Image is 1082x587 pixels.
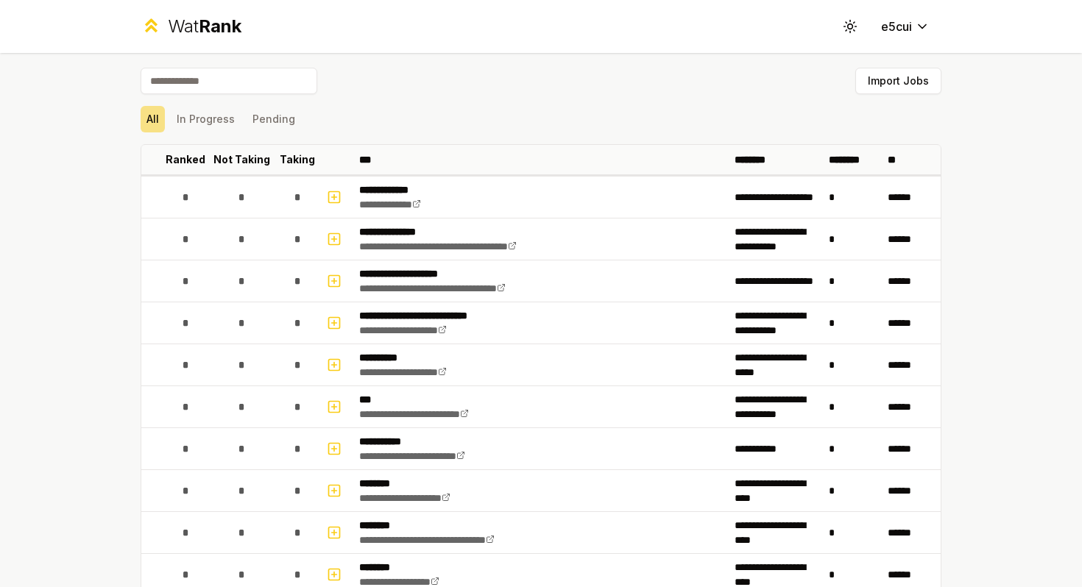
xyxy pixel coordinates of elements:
[213,152,270,167] p: Not Taking
[166,152,205,167] p: Ranked
[855,68,941,94] button: Import Jobs
[141,106,165,132] button: All
[141,15,241,38] a: WatRank
[168,15,241,38] div: Wat
[869,13,941,40] button: e5cui
[280,152,315,167] p: Taking
[171,106,241,132] button: In Progress
[881,18,912,35] span: e5cui
[247,106,301,132] button: Pending
[199,15,241,37] span: Rank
